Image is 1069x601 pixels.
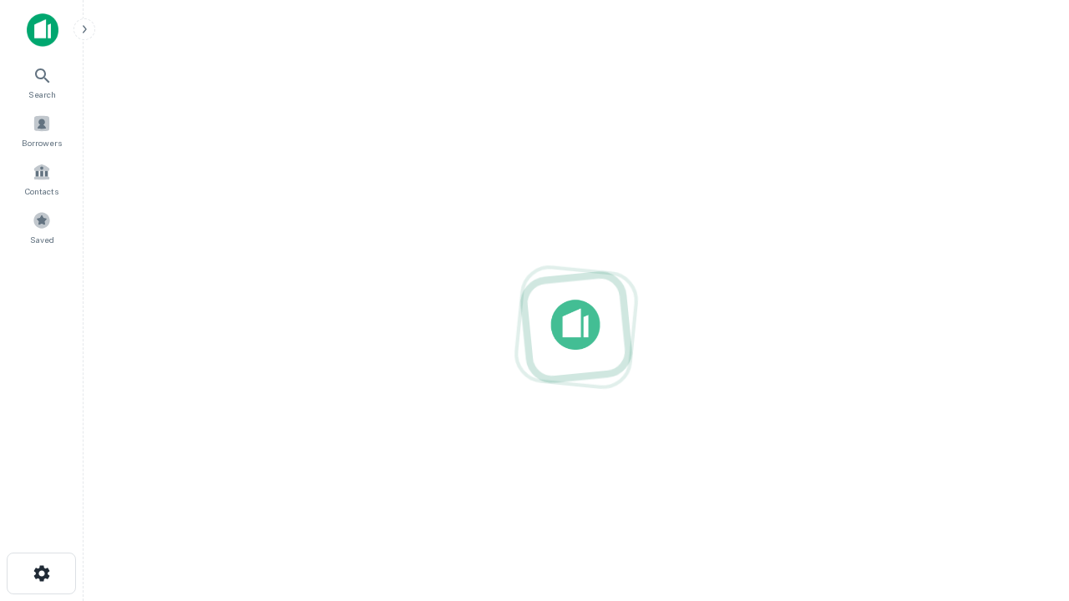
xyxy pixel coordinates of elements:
a: Saved [5,205,79,250]
span: Contacts [25,184,58,198]
span: Saved [30,233,54,246]
span: Search [28,88,56,101]
iframe: Chat Widget [985,414,1069,494]
img: capitalize-icon.png [27,13,58,47]
a: Contacts [5,156,79,201]
a: Borrowers [5,108,79,153]
span: Borrowers [22,136,62,149]
a: Search [5,59,79,104]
